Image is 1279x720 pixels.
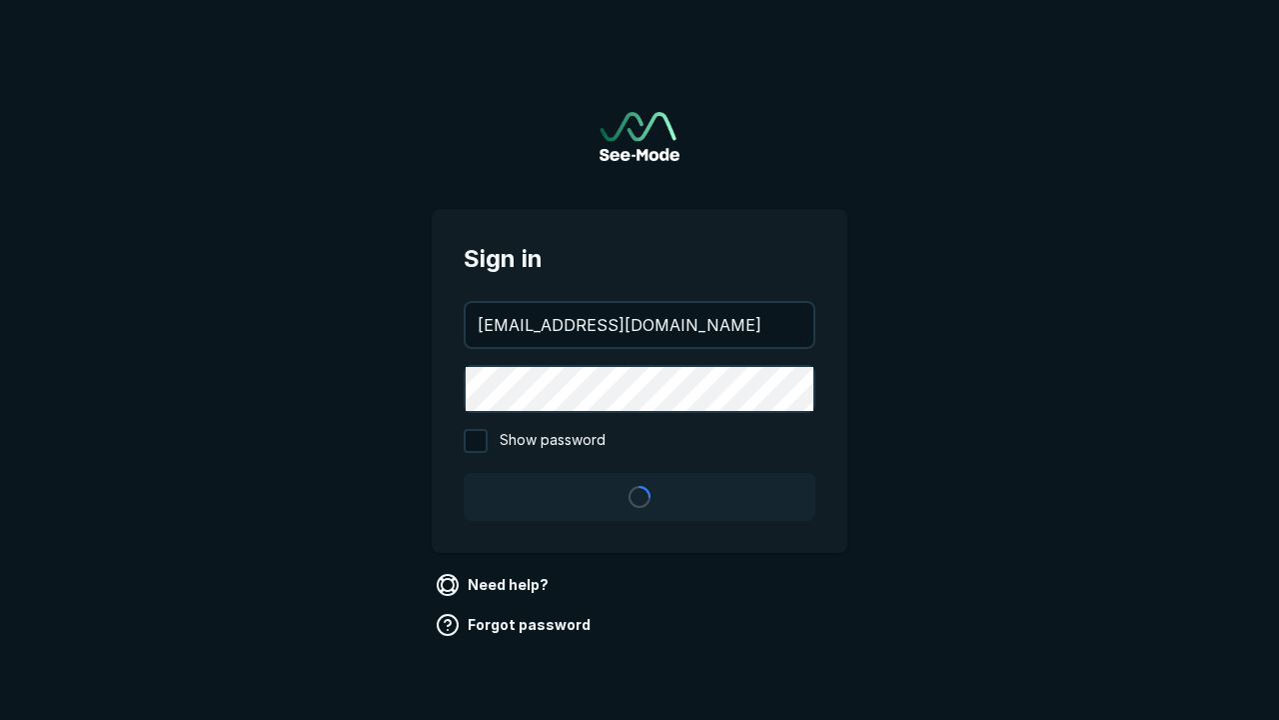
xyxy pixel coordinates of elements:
span: Show password [500,429,606,453]
img: See-Mode Logo [600,112,679,161]
a: Forgot password [432,609,599,641]
span: Sign in [464,241,815,277]
input: your@email.com [466,303,813,347]
a: Need help? [432,569,557,601]
a: Go to sign in [600,112,679,161]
